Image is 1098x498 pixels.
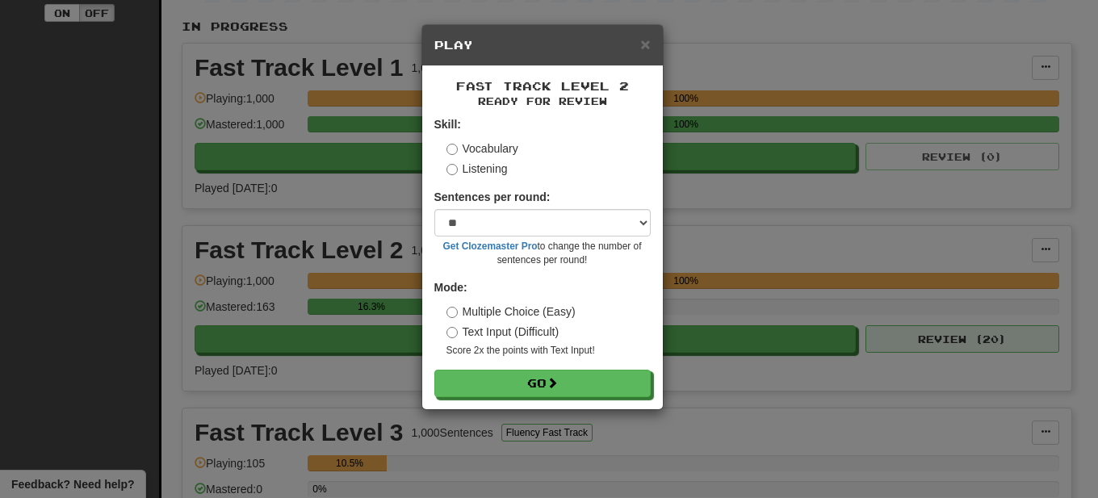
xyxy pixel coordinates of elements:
label: Listening [446,161,508,177]
label: Text Input (Difficult) [446,324,559,340]
small: Ready for Review [434,94,651,108]
small: Score 2x the points with Text Input ! [446,344,651,358]
strong: Mode: [434,281,467,294]
input: Listening [446,164,458,175]
label: Multiple Choice (Easy) [446,303,576,320]
button: Go [434,370,651,397]
input: Vocabulary [446,144,458,155]
span: Fast Track Level 2 [456,79,629,93]
span: × [640,35,650,53]
label: Sentences per round: [434,189,551,205]
input: Text Input (Difficult) [446,327,458,338]
input: Multiple Choice (Easy) [446,307,458,318]
button: Close [640,36,650,52]
a: Get Clozemaster Pro [443,241,538,252]
small: to change the number of sentences per round! [434,240,651,267]
h5: Play [434,37,651,53]
label: Vocabulary [446,140,518,157]
strong: Skill: [434,118,461,131]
